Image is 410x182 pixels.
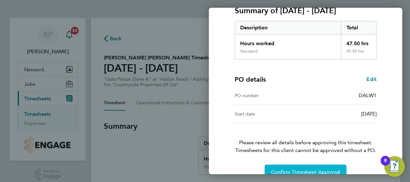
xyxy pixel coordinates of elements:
[359,92,376,98] span: DALW1
[366,76,376,83] a: Edit
[235,35,341,49] div: Hours worked
[227,123,384,154] p: Please review all details before approving this timesheet.
[265,165,347,180] button: Confirm Timesheet Approval
[235,110,306,118] div: Start date
[341,35,376,49] div: 47.50 hrs
[306,110,376,118] div: [DATE]
[235,75,266,84] h4: PO details
[235,92,306,99] div: PO number
[235,21,341,34] div: Description
[384,156,405,177] button: Open Resource Center, 9 new notifications
[235,5,376,16] h3: Summary of [DATE] - [DATE]
[227,147,384,154] span: Timesheets for this client cannot be approved without a PO.
[384,161,387,169] div: 9
[240,49,258,54] div: Standard
[235,21,376,59] div: Summary of 04 - 10 Aug 2025
[366,76,376,82] span: Edit
[341,21,376,34] div: Total
[271,169,340,176] span: Confirm Timesheet Approval
[341,49,376,59] div: 47.50 hrs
